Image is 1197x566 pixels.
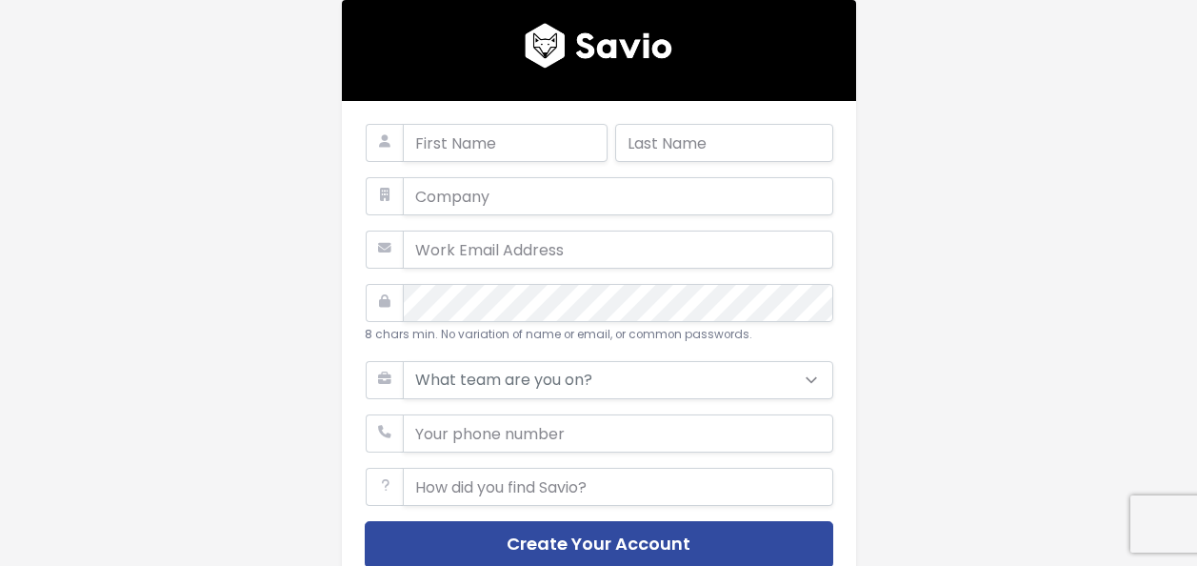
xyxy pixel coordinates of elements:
small: 8 chars min. No variation of name or email, or common passwords. [365,327,752,342]
input: First Name [403,124,608,162]
input: Work Email Address [403,231,833,269]
input: How did you find Savio? [403,468,833,506]
input: Company [403,177,833,215]
input: Last Name [615,124,833,162]
input: Your phone number [403,414,833,453]
img: logo600x187.a314fd40982d.png [525,23,672,69]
